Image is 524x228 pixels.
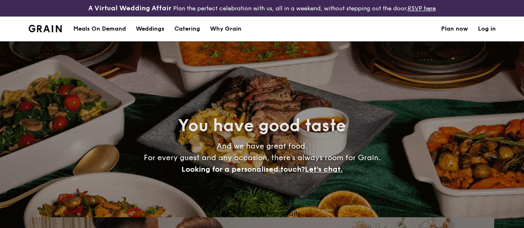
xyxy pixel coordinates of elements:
[131,17,169,41] a: Weddings
[29,25,62,32] a: Logotype
[29,25,62,32] img: Grain
[408,5,436,12] a: RSVP here
[205,17,246,41] a: Why Grain
[68,17,131,41] a: Meals On Demand
[210,17,241,41] div: Why Grain
[169,17,205,41] a: Catering
[441,17,468,41] a: Plan now
[478,17,496,41] a: Log in
[136,17,164,41] div: Weddings
[30,209,494,217] div: Loading menus magically...
[73,17,126,41] div: Meals On Demand
[88,3,171,13] h4: A Virtual Wedding Affair
[174,17,200,41] h1: Catering
[305,165,343,174] span: Let's chat.
[87,3,437,13] div: Plan the perfect celebration with us, all in a weekend, without stepping out the door.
